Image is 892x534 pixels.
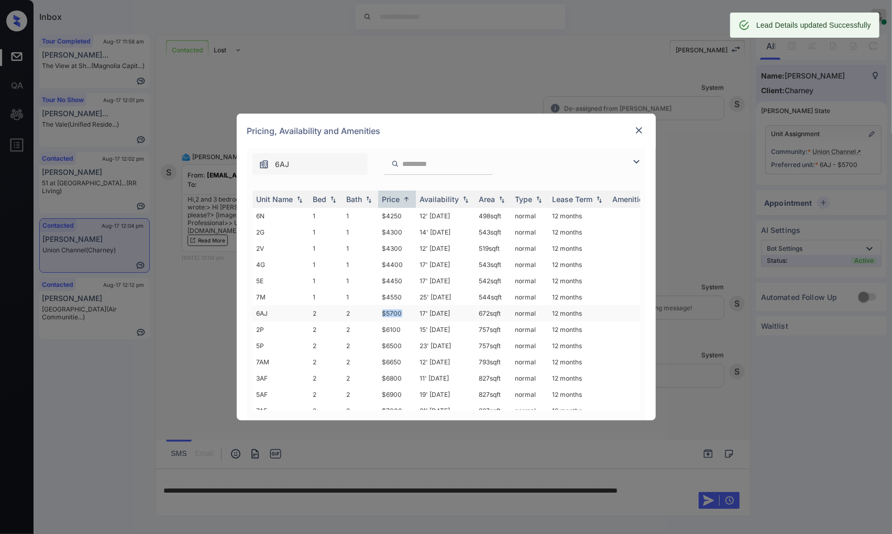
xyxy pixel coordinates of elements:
td: normal [511,338,548,354]
td: 5AF [252,386,309,403]
td: 2 [309,403,343,419]
td: 3AF [252,370,309,386]
td: 5E [252,273,309,289]
td: normal [511,224,548,240]
td: $4450 [378,273,416,289]
td: 11' [DATE] [416,370,475,386]
div: Price [382,195,400,204]
span: 6AJ [276,159,290,170]
td: 544 sqft [475,289,511,305]
td: 12 months [548,257,609,273]
td: 14' [DATE] [416,224,475,240]
td: normal [511,208,548,224]
td: 757 sqft [475,338,511,354]
td: 2 [309,370,343,386]
td: 12 months [548,240,609,257]
td: 1 [309,289,343,305]
td: 12 months [548,305,609,321]
img: sorting [294,196,305,203]
td: 827 sqft [475,403,511,419]
div: Bath [347,195,362,204]
td: 12 months [548,354,609,370]
td: 1 [343,257,378,273]
td: 17' [DATE] [416,273,475,289]
td: 7M [252,289,309,305]
td: $6800 [378,370,416,386]
td: 2 [309,354,343,370]
td: 7AM [252,354,309,370]
td: normal [511,240,548,257]
td: 2 [343,403,378,419]
img: icon-zuma [630,155,643,168]
td: $6100 [378,321,416,338]
div: Availability [420,195,459,204]
td: normal [511,386,548,403]
div: Lease Term [553,195,593,204]
td: 2 [343,338,378,354]
td: normal [511,321,548,338]
td: 15' [DATE] [416,321,475,338]
td: 12 months [548,321,609,338]
td: 1 [343,208,378,224]
td: 2G [252,224,309,240]
td: 1 [343,273,378,289]
td: 543 sqft [475,257,511,273]
div: Lead Details updated Successfully [756,16,871,35]
td: normal [511,289,548,305]
td: $4400 [378,257,416,273]
td: 498 sqft [475,208,511,224]
td: $6900 [378,386,416,403]
img: sorting [460,196,471,203]
td: 2 [309,386,343,403]
img: sorting [328,196,338,203]
td: 5P [252,338,309,354]
img: sorting [401,195,412,203]
td: 827 sqft [475,370,511,386]
td: 543 sqft [475,224,511,240]
td: 6N [252,208,309,224]
td: 2 [343,386,378,403]
td: normal [511,370,548,386]
td: normal [511,305,548,321]
div: Bed [313,195,327,204]
img: sorting [497,196,507,203]
td: 7AF [252,403,309,419]
td: 12 months [548,338,609,354]
td: 19' [DATE] [416,386,475,403]
td: 1 [343,240,378,257]
img: sorting [594,196,604,203]
td: 12 months [548,403,609,419]
td: $6650 [378,354,416,370]
td: 1 [309,208,343,224]
div: Type [515,195,533,204]
td: 1 [343,289,378,305]
td: 12 months [548,370,609,386]
td: 12 months [548,224,609,240]
td: 2 [343,305,378,321]
td: $4300 [378,224,416,240]
td: 827 sqft [475,386,511,403]
td: 793 sqft [475,354,511,370]
td: 12 months [548,289,609,305]
td: 12 months [548,386,609,403]
img: icon-zuma [259,159,269,170]
td: 1 [309,224,343,240]
td: 1 [309,257,343,273]
td: 1 [343,224,378,240]
td: 12' [DATE] [416,240,475,257]
td: $5700 [378,305,416,321]
td: normal [511,403,548,419]
td: 12 months [548,208,609,224]
td: 542 sqft [475,273,511,289]
td: 519 sqft [475,240,511,257]
td: $7000 [378,403,416,419]
div: Amenities [613,195,648,204]
td: 757 sqft [475,321,511,338]
td: $4300 [378,240,416,257]
td: normal [511,273,548,289]
td: 23' [DATE] [416,338,475,354]
img: sorting [534,196,544,203]
td: 17' [DATE] [416,257,475,273]
td: 12' [DATE] [416,208,475,224]
td: normal [511,354,548,370]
